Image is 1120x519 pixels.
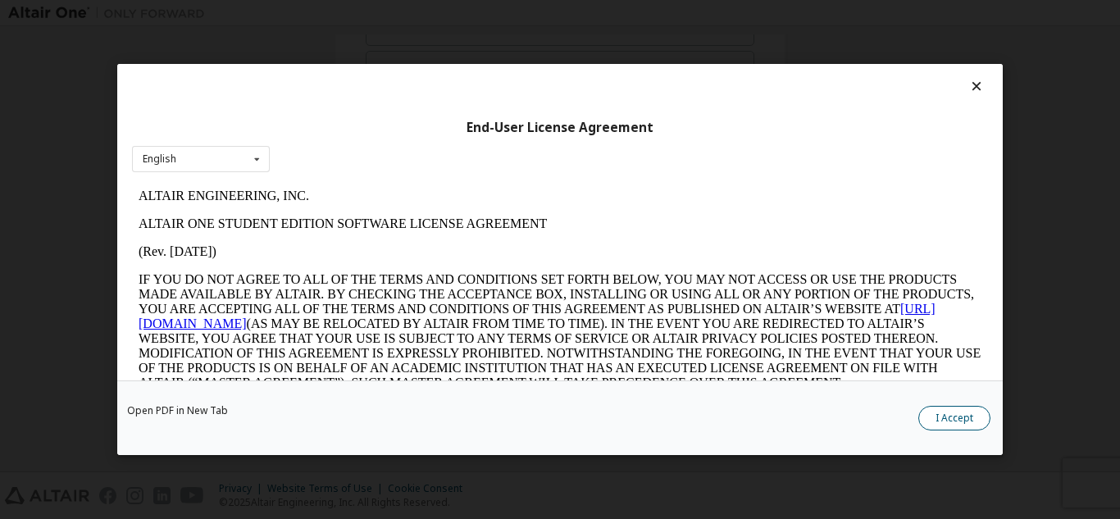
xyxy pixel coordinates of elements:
button: I Accept [918,406,990,430]
p: ALTAIR ENGINEERING, INC. [7,7,849,21]
div: English [143,154,176,164]
p: (Rev. [DATE]) [7,62,849,77]
div: End-User License Agreement [132,120,988,136]
p: This Altair One Student Edition Software License Agreement (“Agreement”) is between Altair Engine... [7,221,849,280]
p: ALTAIR ONE STUDENT EDITION SOFTWARE LICENSE AGREEMENT [7,34,849,49]
p: IF YOU DO NOT AGREE TO ALL OF THE TERMS AND CONDITIONS SET FORTH BELOW, YOU MAY NOT ACCESS OR USE... [7,90,849,208]
a: [URL][DOMAIN_NAME] [7,120,804,148]
a: Open PDF in New Tab [127,406,228,416]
